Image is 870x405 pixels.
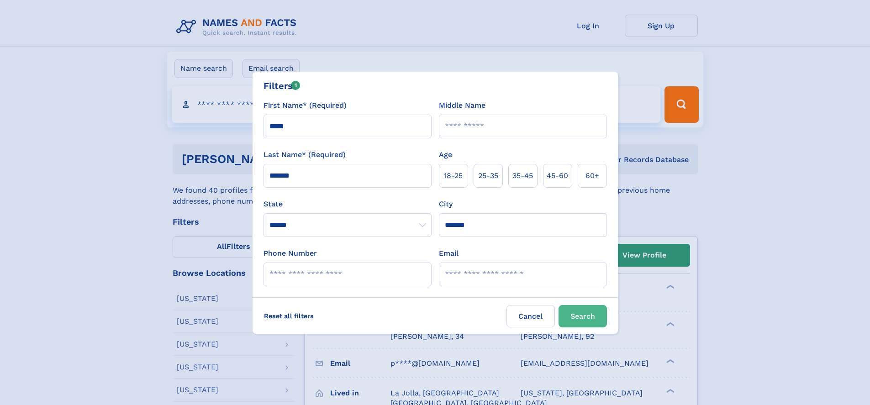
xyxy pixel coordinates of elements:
label: Middle Name [439,100,485,111]
label: City [439,199,453,210]
label: Cancel [506,305,555,327]
div: Filters [264,79,301,93]
button: Search [559,305,607,327]
span: 25‑35 [478,170,498,181]
span: 35‑45 [512,170,533,181]
label: Email [439,248,459,259]
label: First Name* (Required) [264,100,347,111]
span: 45‑60 [547,170,568,181]
label: Reset all filters [258,305,320,327]
span: 60+ [585,170,599,181]
label: State [264,199,432,210]
label: Phone Number [264,248,317,259]
span: 18‑25 [444,170,463,181]
label: Last Name* (Required) [264,149,346,160]
label: Age [439,149,452,160]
